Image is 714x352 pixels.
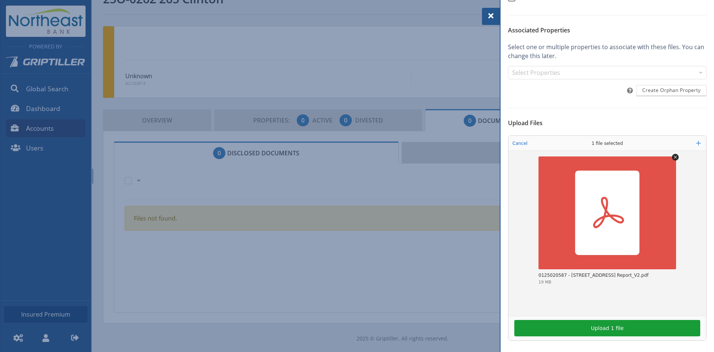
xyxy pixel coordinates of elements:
[538,280,551,284] div: 19 MB
[514,320,700,336] button: Upload 1 file
[508,27,707,34] h6: Associated Properties
[672,154,679,162] button: Remove file
[508,120,707,126] h6: Upload Files
[636,85,707,96] button: Create Orphan Property
[538,273,649,279] div: 0125020587 - 265 Clinton Street_Final Report_V2.pdf
[642,86,701,94] span: Create Orphan Property
[510,139,530,148] button: Cancel
[576,136,639,151] div: 1 file selected
[693,138,704,149] button: Add more files
[508,42,707,60] p: Select one or multiple properties to associate with these files. You can change this later.
[508,136,706,340] div: Uppy Dashboard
